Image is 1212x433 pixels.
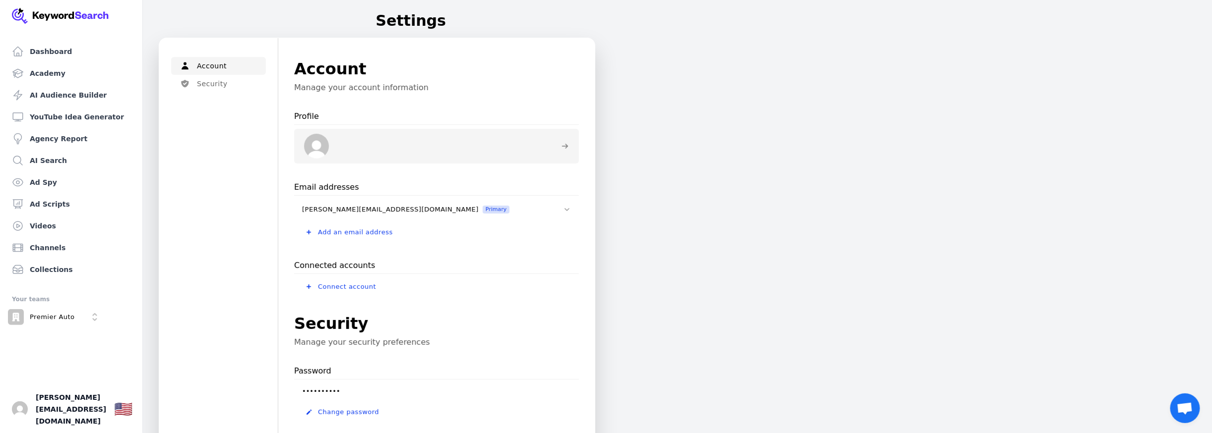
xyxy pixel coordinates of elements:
p: Password [294,363,331,379]
a: Channels [8,238,134,258]
span: Add an email address [318,228,393,236]
p: Profile [294,108,319,124]
button: 🇺🇸 [114,399,132,419]
a: Open chat [1170,393,1200,423]
span: Change password [318,408,379,416]
button: Open user button [12,401,28,417]
span: [PERSON_NAME][EMAIL_ADDRESS][DOMAIN_NAME] [36,391,106,427]
h1: Settings [376,12,447,30]
p: •••••••••• [294,383,579,399]
button: [PERSON_NAME][EMAIL_ADDRESS][DOMAIN_NAME]Primary [294,200,579,219]
span: Connect account [318,283,376,291]
div: Your teams [12,293,130,305]
p: Manage your security preferences [294,337,579,347]
a: Videos [8,216,134,236]
a: Ad Scripts [8,194,134,214]
button: Connect account [294,278,579,296]
a: AI Audience Builder [8,85,134,105]
a: Ad Spy [8,172,134,192]
p: Connected accounts [294,258,375,273]
p: Premier Auto [30,313,75,322]
a: Agency Report [8,129,134,149]
span: Primary [483,206,510,214]
button: Add an email address [294,223,579,241]
button: Change password [294,403,579,421]
img: Premier Auto [8,309,24,325]
button: Account [171,57,266,75]
h1: Account [294,57,579,81]
button: Open organization switcher [8,309,103,325]
a: YouTube Idea Generator [8,107,134,127]
button: Security [171,75,266,93]
p: Manage your account information [294,83,579,93]
a: Collections [8,260,134,279]
a: AI Search [8,151,134,170]
span: [PERSON_NAME][EMAIL_ADDRESS][DOMAIN_NAME] [302,206,479,214]
h1: Security [294,312,579,335]
div: 🇺🇸 [114,400,132,418]
a: Dashboard [8,42,134,61]
a: Academy [8,63,134,83]
img: Your Company [12,8,109,24]
p: Email addresses [294,179,359,195]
